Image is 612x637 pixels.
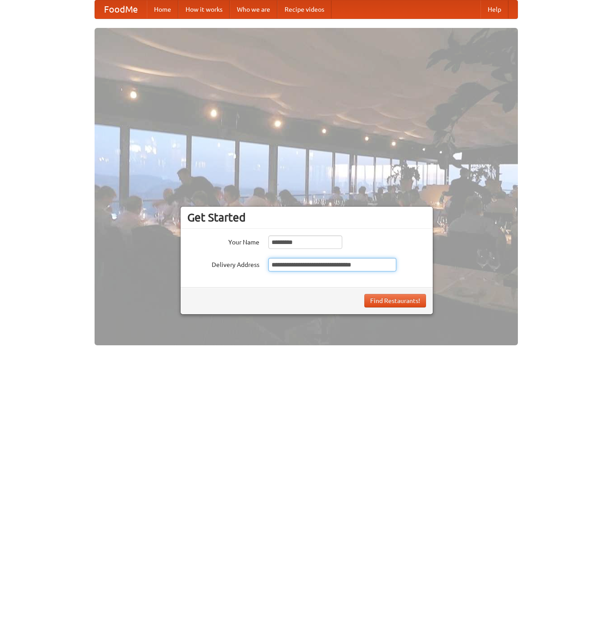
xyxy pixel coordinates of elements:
label: Your Name [187,235,259,247]
label: Delivery Address [187,258,259,269]
button: Find Restaurants! [364,294,426,307]
a: Recipe videos [277,0,331,18]
a: How it works [178,0,230,18]
a: Help [481,0,508,18]
a: FoodMe [95,0,147,18]
a: Who we are [230,0,277,18]
h3: Get Started [187,211,426,224]
a: Home [147,0,178,18]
